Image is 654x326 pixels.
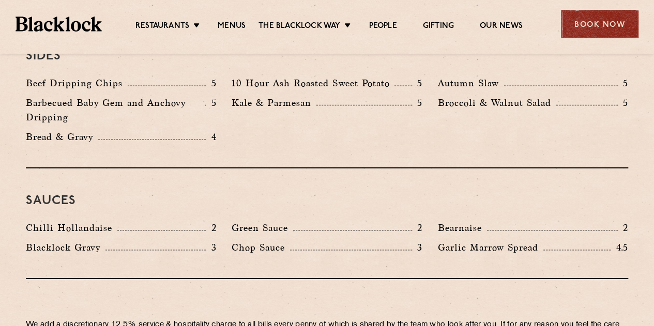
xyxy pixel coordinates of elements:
[206,130,216,144] p: 4
[258,21,340,33] a: The Blacklock Way
[618,96,628,110] p: 5
[206,96,216,110] p: 5
[369,21,397,33] a: People
[438,221,487,235] p: Bearnaise
[206,241,216,254] p: 3
[26,194,628,208] h3: Sauces
[412,76,422,90] p: 5
[438,96,556,110] p: Broccoli & Walnut Salad
[16,17,102,31] img: BL_Textured_Logo-footer-cropped.svg
[438,76,504,90] p: Autumn Slaw
[611,241,628,254] p: 4.5
[412,241,422,254] p: 3
[206,76,216,90] p: 5
[438,240,543,255] p: Garlic Marrow Spread
[26,130,98,144] p: Bread & Gravy
[618,76,628,90] p: 5
[26,50,628,63] h3: Sides
[232,76,394,90] p: 10 Hour Ash Roasted Sweet Potato
[26,240,105,255] p: Blacklock Gravy
[206,221,216,235] p: 2
[423,21,454,33] a: Gifting
[412,221,422,235] p: 2
[26,76,128,90] p: Beef Dripping Chips
[561,10,638,38] div: Book Now
[135,21,189,33] a: Restaurants
[26,221,117,235] p: Chilli Hollandaise
[232,96,316,110] p: Kale & Parmesan
[618,221,628,235] p: 2
[232,240,290,255] p: Chop Sauce
[232,221,293,235] p: Green Sauce
[480,21,523,33] a: Our News
[218,21,246,33] a: Menus
[26,96,205,125] p: Barbecued Baby Gem and Anchovy Dripping
[412,96,422,110] p: 5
